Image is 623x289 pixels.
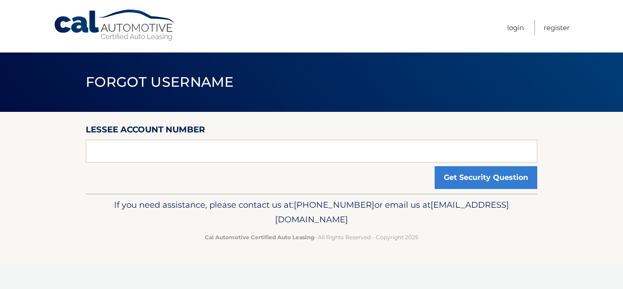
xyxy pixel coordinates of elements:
p: If you need assistance, please contact us at: or email us at [92,198,531,227]
a: Register [544,20,570,35]
a: Cal Automotive [53,9,177,42]
p: - All Rights Reserved - Copyright 2025 [92,232,531,242]
span: [PHONE_NUMBER] [294,200,374,210]
label: Lessee Account Number [86,123,205,140]
span: Forgot Username [86,74,234,90]
strong: Cal Automotive Certified Auto Leasing [205,234,314,241]
a: Login [507,20,524,35]
span: [EMAIL_ADDRESS][DOMAIN_NAME] [275,200,509,225]
button: Get Security Question [435,166,537,189]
